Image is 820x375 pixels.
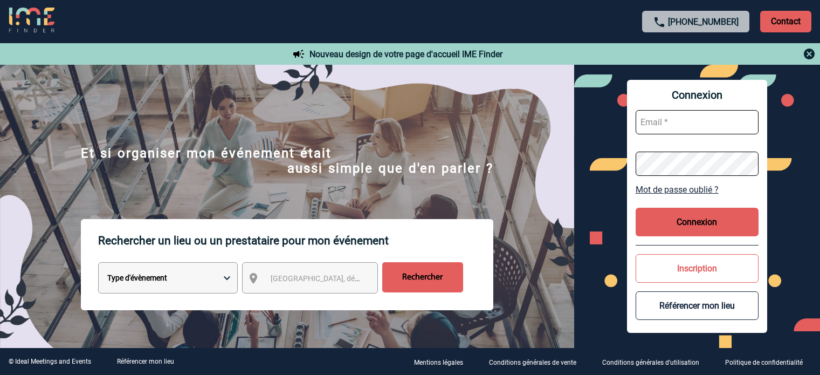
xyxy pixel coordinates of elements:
[668,17,739,27] a: [PHONE_NUMBER]
[382,262,463,292] input: Rechercher
[9,358,91,365] div: © Ideal Meetings and Events
[594,357,716,367] a: Conditions générales d'utilisation
[653,16,666,29] img: call-24-px.png
[405,357,480,367] a: Mentions légales
[98,219,493,262] p: Rechercher un lieu ou un prestataire pour mon événement
[414,359,463,366] p: Mentions légales
[489,359,576,366] p: Conditions générales de vente
[480,357,594,367] a: Conditions générales de vente
[636,110,759,134] input: Email *
[271,274,421,283] span: [GEOGRAPHIC_DATA], département, région...
[725,359,803,366] p: Politique de confidentialité
[602,359,699,366] p: Conditions générales d'utilisation
[636,208,759,236] button: Connexion
[636,185,759,195] a: Mot de passe oublié ?
[716,357,820,367] a: Politique de confidentialité
[117,358,174,365] a: Référencer mon lieu
[636,88,759,101] span: Connexion
[760,11,811,32] p: Contact
[636,291,759,320] button: Référencer mon lieu
[636,254,759,283] button: Inscription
